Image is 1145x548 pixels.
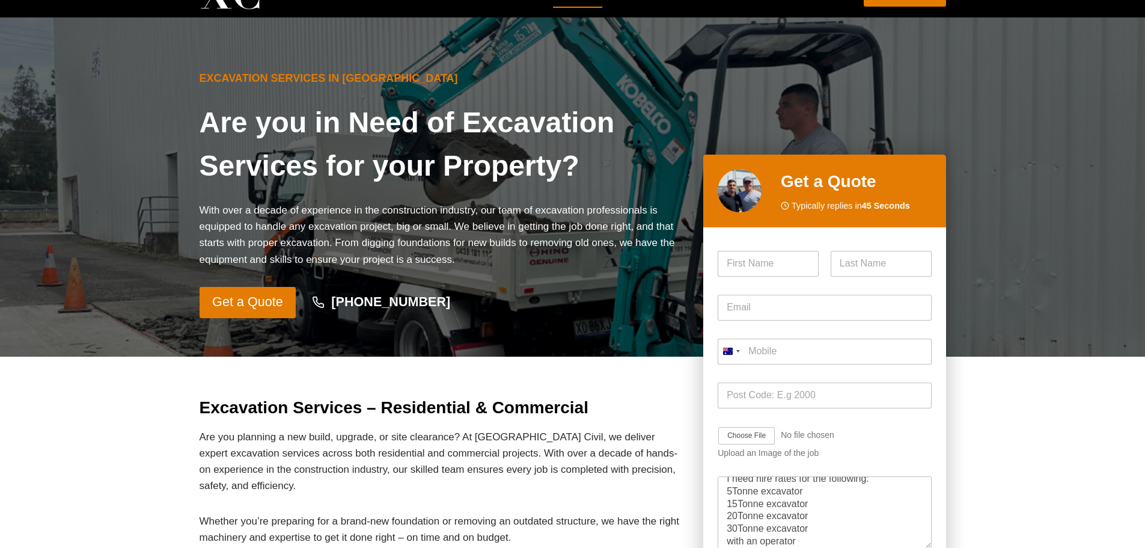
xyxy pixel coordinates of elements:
h2: Excavation Services – Residential & Commercial [200,395,685,420]
span: Typically replies in [792,199,910,213]
p: With over a decade of experience in the construction industry, our team of excavation professiona... [200,202,685,268]
input: First Name [718,251,819,277]
button: Selected country [718,339,744,365]
h1: Are you in Need of Excavation Services for your Property? [200,101,685,188]
strong: [PHONE_NUMBER] [331,294,450,309]
strong: 45 Seconds [862,201,910,211]
input: Email [718,295,931,321]
h2: Get a Quote [781,169,932,194]
div: Upload an Image of the job [718,448,931,458]
p: Whether you’re preparing for a brand-new foundation or removing an outdated structure, we have th... [200,513,685,546]
span: Get a Quote [212,292,283,313]
a: Get a Quote [200,287,296,318]
input: Last Name [831,251,932,277]
h6: Excavation Services in [GEOGRAPHIC_DATA] [200,70,685,87]
p: Are you planning a new build, upgrade, or site clearance? At [GEOGRAPHIC_DATA] Civil, we deliver ... [200,429,685,494]
input: Post Code: E.g 2000 [718,383,931,408]
input: Mobile [718,339,931,365]
a: [PHONE_NUMBER] [301,289,462,316]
